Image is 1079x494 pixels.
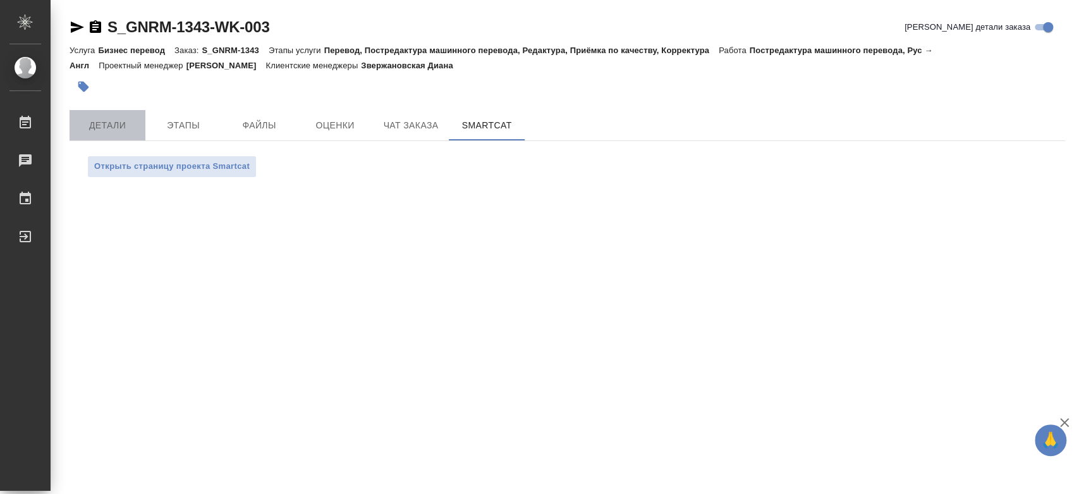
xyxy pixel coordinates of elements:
[153,118,214,133] span: Этапы
[202,46,268,55] p: S_GNRM-1343
[305,118,365,133] span: Оценки
[99,61,186,70] p: Проектный менеджер
[174,46,202,55] p: Заказ:
[1040,427,1061,454] span: 🙏
[719,46,750,55] p: Работа
[87,156,257,178] button: Открыть страницу проекта Smartcat
[70,20,85,35] button: Скопировать ссылку для ЯМессенджера
[107,18,269,35] a: S_GNRM-1343-WK-003
[324,46,719,55] p: Перевод, Постредактура машинного перевода, Редактура, Приёмка по качеству, Корректура
[269,46,324,55] p: Этапы услуги
[77,118,138,133] span: Детали
[905,21,1030,34] span: [PERSON_NAME] детали заказа
[1035,424,1066,456] button: 🙏
[88,20,103,35] button: Скопировать ссылку
[70,46,98,55] p: Услуга
[186,61,266,70] p: [PERSON_NAME]
[229,118,290,133] span: Файлы
[94,159,250,174] span: Открыть страницу проекта Smartcat
[381,118,441,133] span: Чат заказа
[456,118,517,133] span: SmartCat
[361,61,462,70] p: Звержановская Диана
[70,73,97,101] button: Добавить тэг
[266,61,362,70] p: Клиентские менеджеры
[98,46,174,55] p: Бизнес перевод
